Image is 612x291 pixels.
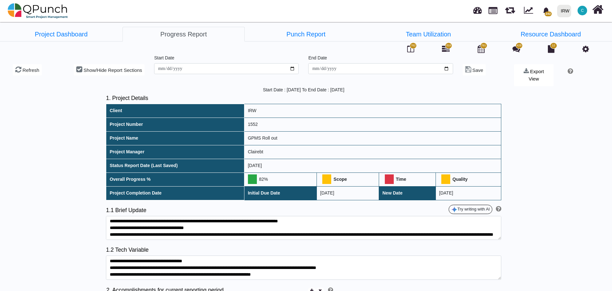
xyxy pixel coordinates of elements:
th: Project Number [106,118,244,131]
a: IRW [554,0,574,21]
a: bell fill242 [539,0,555,20]
a: Help [565,69,573,74]
button: Show/Hide Report Sections [74,64,145,75]
svg: bell fill [543,7,549,14]
th: Client [106,104,244,118]
td: [DATE] [244,159,501,172]
span: Save [472,67,483,73]
a: Resource Dashboard [489,27,612,42]
th: Scope [317,172,379,186]
a: Punch Report [245,27,367,42]
legend: End Date [308,55,453,63]
span: Export View [529,69,544,81]
i: Punch Discussion [512,45,520,53]
a: Help [494,207,501,212]
div: Dynamic Report [521,0,539,21]
span: Start Date : [DATE] To End Date : [DATE] [263,87,344,92]
legend: Start Date [154,55,299,63]
th: Initial Due Date [244,186,317,200]
h5: 1.1 Brief Update [106,207,303,214]
td: [DATE] [436,186,501,200]
td: 82% [244,172,317,186]
th: Project Manager [106,145,244,159]
div: Notification [541,5,552,16]
td: Clairebt [244,145,501,159]
a: Team Utilization [367,27,490,42]
a: C [574,0,591,21]
th: Overall Progress % [106,172,244,186]
i: Gantt [442,45,450,53]
td: 1552 [244,118,501,131]
span: C [581,9,584,12]
th: Time [379,172,436,186]
h5: 1. Project Details [106,95,501,102]
th: Project Name [106,131,244,145]
h5: 1.2 Tech Variable [106,247,501,253]
th: New Date [379,186,436,200]
a: 818 [442,48,450,53]
span: Dashboard [473,4,482,13]
button: Refresh [13,64,42,75]
i: Board [407,45,414,53]
th: Project Completion Date [106,186,244,200]
span: 12 [552,43,555,48]
span: Clairebt [578,6,587,15]
li: GPMS Roll out [367,27,490,41]
td: IRW [244,104,501,118]
button: Try writing with AI [449,205,492,214]
span: Projects [489,4,497,14]
span: Releases [505,3,515,14]
i: Document Library [548,45,555,53]
span: Show/Hide Report Sections [84,67,142,73]
button: Save [463,64,486,75]
span: 761 [481,43,486,48]
div: IRW [561,5,570,17]
span: Refresh [23,67,40,73]
i: Calendar [478,45,485,53]
img: qpunch-sp.fa6292f.png [8,1,68,20]
span: 818 [446,43,451,48]
img: google-gemini-icon.8b74464.png [451,206,458,213]
th: Status Report Date (Last Saved) [106,159,244,172]
td: [DATE] [317,186,379,200]
span: 762 [411,43,416,48]
th: Quality [436,172,501,186]
span: 242 [545,11,551,16]
td: GPMS Roll out [244,131,501,145]
button: Export View [514,64,554,86]
a: Progress Report [123,27,245,42]
span: 428 [517,43,521,48]
i: Home [592,4,603,16]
